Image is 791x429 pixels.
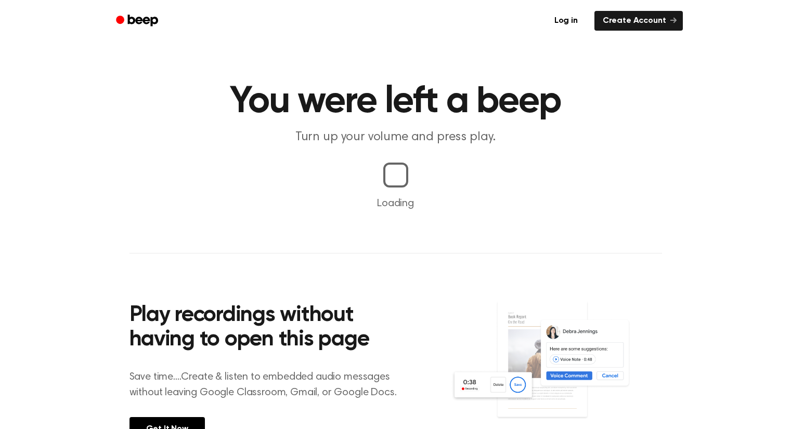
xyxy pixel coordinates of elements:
[109,11,167,31] a: Beep
[129,303,410,353] h2: Play recordings without having to open this page
[129,83,662,120] h1: You were left a beep
[196,129,595,146] p: Turn up your volume and press play.
[12,196,779,211] p: Loading
[594,11,683,31] a: Create Account
[544,9,588,33] a: Log in
[129,369,410,400] p: Save time....Create & listen to embedded audio messages without leaving Google Classroom, Gmail, ...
